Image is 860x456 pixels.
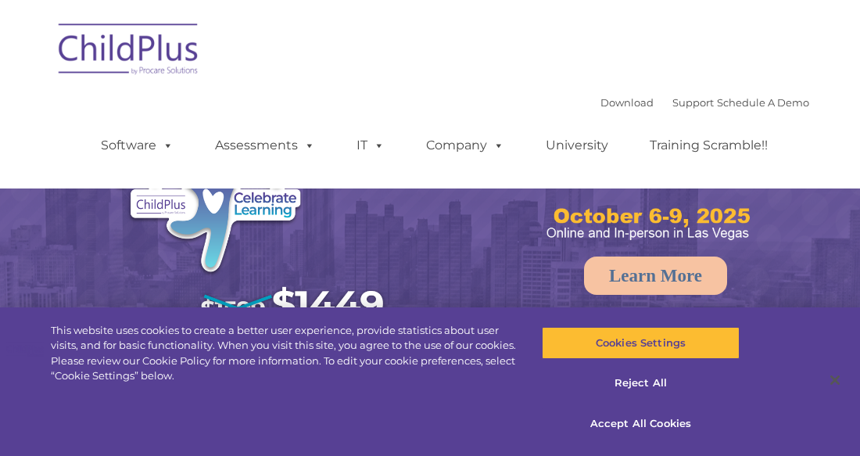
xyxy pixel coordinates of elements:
[672,96,714,109] a: Support
[51,13,207,91] img: ChildPlus by Procare Solutions
[410,130,520,161] a: Company
[634,130,783,161] a: Training Scramble!!
[542,327,740,360] button: Cookies Settings
[542,368,740,400] button: Reject All
[818,363,852,397] button: Close
[717,96,809,109] a: Schedule A Demo
[85,130,189,161] a: Software
[600,96,654,109] a: Download
[600,96,809,109] font: |
[341,130,400,161] a: IT
[542,408,740,440] button: Accept All Cookies
[51,323,516,384] div: This website uses cookies to create a better user experience, provide statistics about user visit...
[584,257,727,295] a: Learn More
[199,130,331,161] a: Assessments
[530,130,624,161] a: University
